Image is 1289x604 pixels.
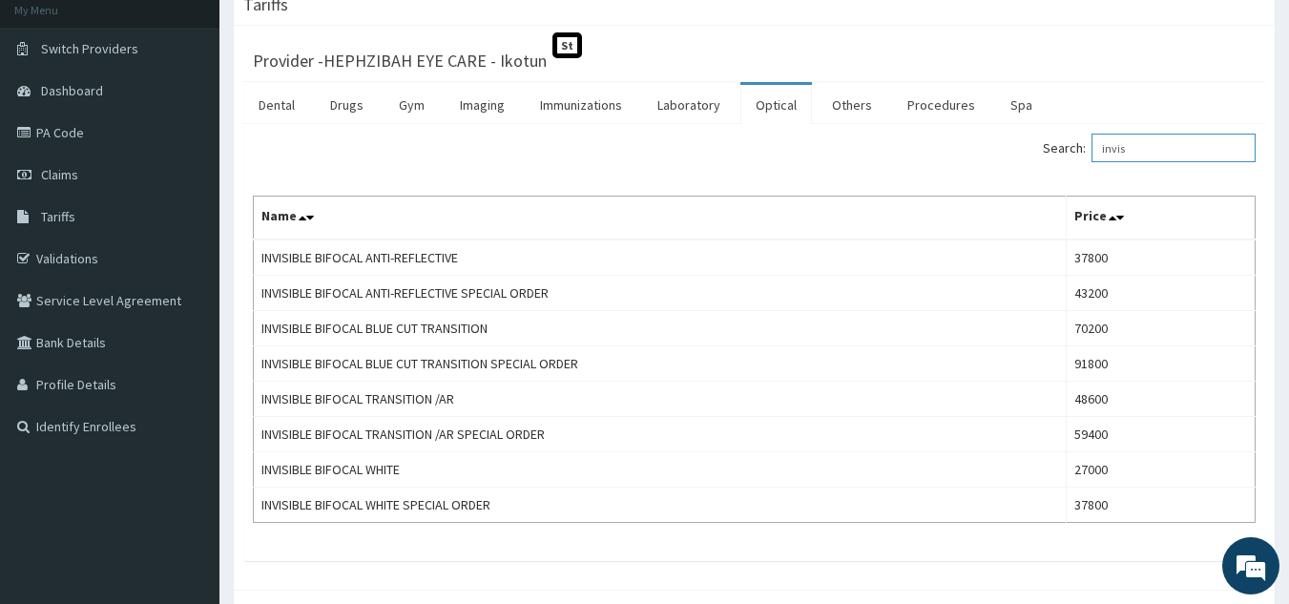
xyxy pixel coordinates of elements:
textarea: Type your message and hit 'Enter' [10,402,364,469]
span: Switch Providers [41,40,138,57]
td: INVISIBLE BIFOCAL WHITE [254,452,1067,488]
td: 27000 [1067,452,1256,488]
a: Optical [740,85,812,125]
a: Immunizations [525,85,637,125]
a: Dental [243,85,310,125]
label: Search: [1043,134,1256,162]
h3: Provider - HEPHZIBAH EYE CARE - Ikotun [253,52,547,70]
td: INVISIBLE BIFOCAL WHITE SPECIAL ORDER [254,488,1067,523]
td: 48600 [1067,382,1256,417]
div: Chat with us now [99,107,321,132]
td: INVISIBLE BIFOCAL ANTI-REFLECTIVE [254,240,1067,276]
td: INVISIBLE BIFOCAL BLUE CUT TRANSITION [254,311,1067,346]
span: Dashboard [41,82,103,99]
td: INVISIBLE BIFOCAL TRANSITION /AR SPECIAL ORDER [254,417,1067,452]
span: We're online! [111,180,263,373]
th: Name [254,197,1067,240]
a: Gym [384,85,440,125]
a: Procedures [892,85,990,125]
td: 59400 [1067,417,1256,452]
td: 70200 [1067,311,1256,346]
td: INVISIBLE BIFOCAL ANTI-REFLECTIVE SPECIAL ORDER [254,276,1067,311]
a: Laboratory [642,85,736,125]
td: INVISIBLE BIFOCAL BLUE CUT TRANSITION SPECIAL ORDER [254,346,1067,382]
span: Tariffs [41,208,75,225]
a: Imaging [445,85,520,125]
span: Claims [41,166,78,183]
a: Spa [995,85,1048,125]
input: Search: [1091,134,1256,162]
span: St [552,32,582,58]
td: 37800 [1067,488,1256,523]
img: d_794563401_company_1708531726252_794563401 [35,95,77,143]
td: 43200 [1067,276,1256,311]
th: Price [1067,197,1256,240]
td: INVISIBLE BIFOCAL TRANSITION /AR [254,382,1067,417]
td: 91800 [1067,346,1256,382]
a: Others [817,85,887,125]
a: Drugs [315,85,379,125]
td: 37800 [1067,240,1256,276]
div: Minimize live chat window [313,10,359,55]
